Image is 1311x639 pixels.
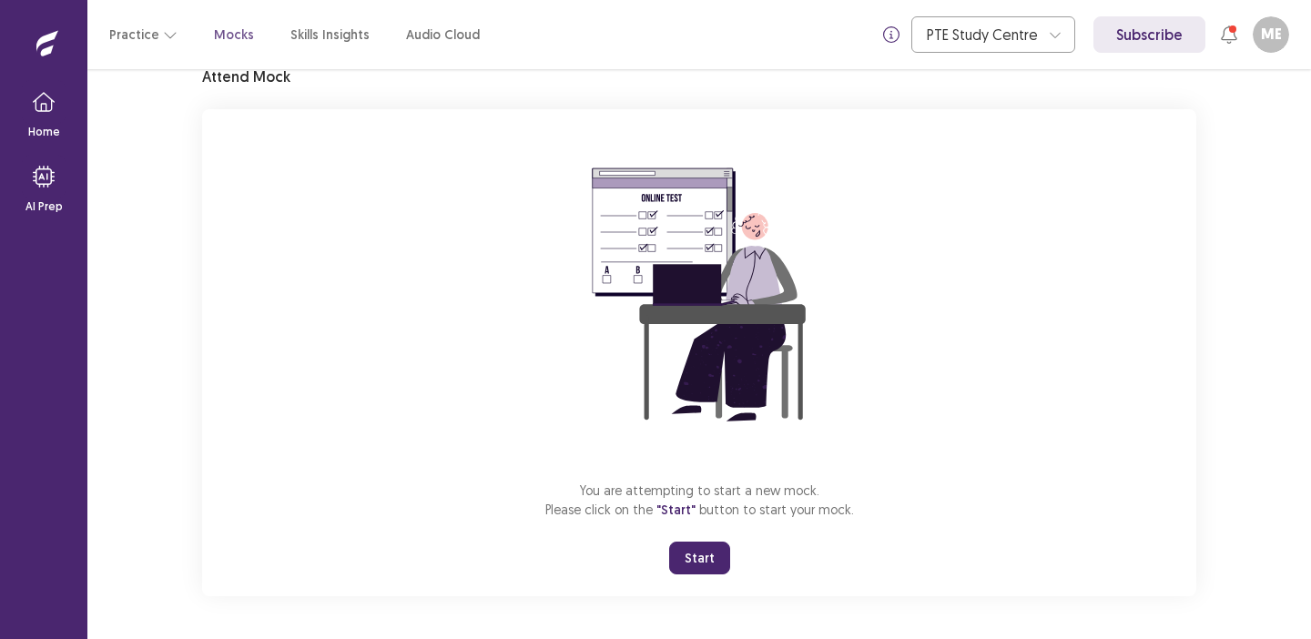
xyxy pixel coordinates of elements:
a: Audio Cloud [406,25,480,45]
button: ME [1253,16,1289,53]
a: Subscribe [1093,16,1205,53]
img: attend-mock [535,131,863,459]
button: Practice [109,18,178,51]
a: Mocks [214,25,254,45]
span: "Start" [656,502,696,518]
p: Attend Mock [202,66,290,87]
button: info [875,18,908,51]
p: AI Prep [25,198,63,215]
a: Skills Insights [290,25,370,45]
p: You are attempting to start a new mock. Please click on the button to start your mock. [545,481,854,520]
button: Start [669,542,730,574]
p: Home [28,124,60,140]
div: PTE Study Centre [927,17,1040,52]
